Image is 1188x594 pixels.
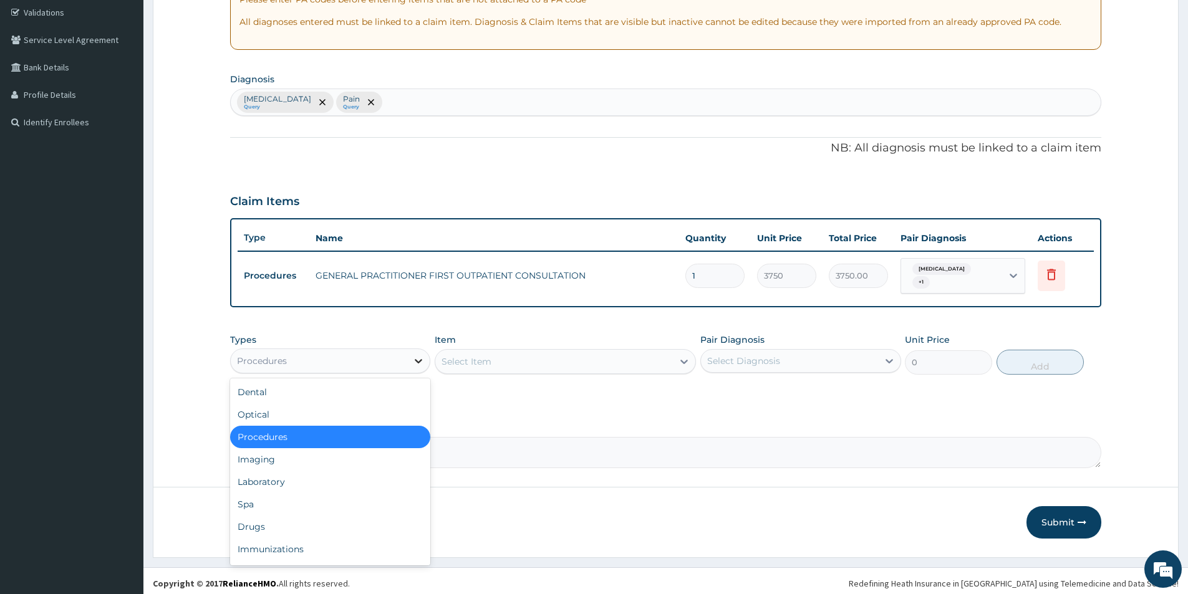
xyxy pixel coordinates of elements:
[751,226,823,251] th: Unit Price
[700,333,765,346] label: Pair Diagnosis
[244,104,311,110] small: Query
[72,157,172,283] span: We're online!
[230,195,299,209] h3: Claim Items
[230,403,430,426] div: Optical
[230,471,430,493] div: Laboratory
[230,426,430,448] div: Procedures
[230,538,430,560] div: Immunizations
[230,448,430,471] div: Imaging
[912,276,930,289] span: + 1
[365,97,377,108] span: remove selection option
[238,226,309,249] th: Type
[239,16,1092,28] p: All diagnoses entered must be linked to a claim item. Diagnosis & Claim Items that are visible bu...
[230,73,274,85] label: Diagnosis
[23,62,51,93] img: d_794563401_company_1708531726252_794563401
[679,226,751,251] th: Quantity
[223,578,276,589] a: RelianceHMO
[237,355,287,367] div: Procedures
[230,140,1101,156] p: NB: All diagnosis must be linked to a claim item
[230,335,256,345] label: Types
[230,515,430,538] div: Drugs
[205,6,234,36] div: Minimize live chat window
[894,226,1031,251] th: Pair Diagnosis
[309,226,679,251] th: Name
[707,355,780,367] div: Select Diagnosis
[849,577,1179,590] div: Redefining Heath Insurance in [GEOGRAPHIC_DATA] using Telemedicine and Data Science!
[343,94,360,104] p: Pain
[912,263,971,275] span: [MEDICAL_DATA]
[905,333,950,346] label: Unit Price
[823,226,894,251] th: Total Price
[1031,226,1094,251] th: Actions
[230,381,430,403] div: Dental
[153,578,279,589] strong: Copyright © 2017 .
[65,70,210,86] div: Chat with us now
[230,493,430,515] div: Spa
[6,340,238,384] textarea: Type your message and hit 'Enter'
[442,355,491,368] div: Select Item
[317,97,328,108] span: remove selection option
[230,560,430,583] div: Others
[244,94,311,104] p: [MEDICAL_DATA]
[1026,506,1101,539] button: Submit
[309,263,679,288] td: GENERAL PRACTITIONER FIRST OUTPATIENT CONSULTATION
[435,333,456,346] label: Item
[343,104,360,110] small: Query
[238,264,309,287] td: Procedures
[997,350,1084,375] button: Add
[230,419,1101,430] label: Comment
